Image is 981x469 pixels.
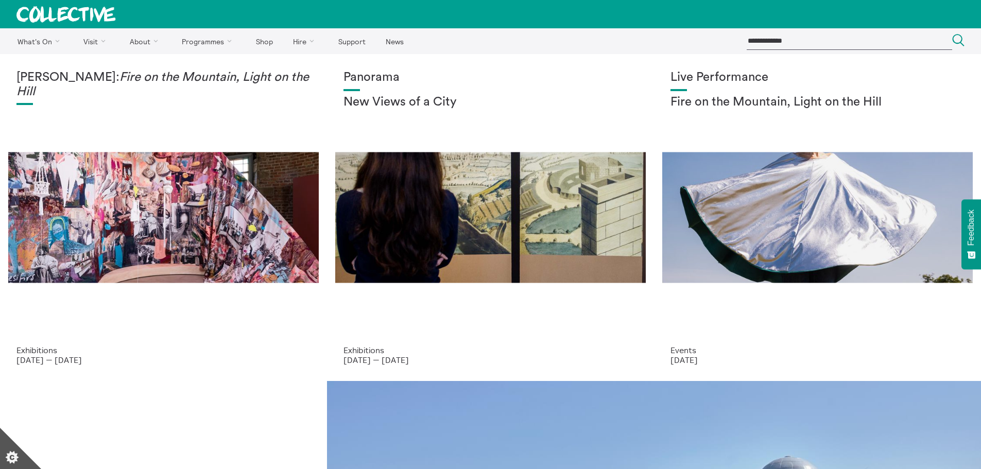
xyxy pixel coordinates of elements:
em: Fire on the Mountain, Light on the Hill [16,71,309,98]
a: Hire [284,28,328,54]
h2: Fire on the Mountain, Light on the Hill [670,95,965,110]
p: Events [670,345,965,355]
a: Visit [75,28,119,54]
a: Shop [247,28,282,54]
p: [DATE] [670,355,965,364]
p: [DATE] — [DATE] [343,355,638,364]
a: Support [329,28,374,54]
a: What's On [8,28,73,54]
a: News [376,28,412,54]
a: About [121,28,171,54]
h1: [PERSON_NAME]: [16,71,311,99]
p: [DATE] — [DATE] [16,355,311,364]
button: Feedback - Show survey [961,199,981,269]
a: Photo: Eoin Carey Live Performance Fire on the Mountain, Light on the Hill Events [DATE] [654,54,981,381]
p: Exhibitions [16,345,311,355]
p: Exhibitions [343,345,638,355]
h1: Panorama [343,71,638,85]
h1: Live Performance [670,71,965,85]
span: Feedback [967,210,976,246]
h2: New Views of a City [343,95,638,110]
a: Collective Panorama June 2025 small file 8 Panorama New Views of a City Exhibitions [DATE] — [DATE] [327,54,654,381]
a: Programmes [173,28,245,54]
